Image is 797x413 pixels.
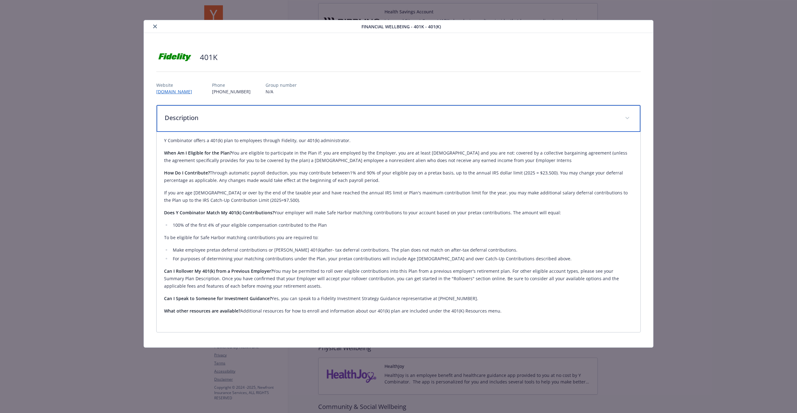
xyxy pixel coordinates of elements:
[164,170,210,176] strong: How Do I Contribute?
[361,23,441,30] span: Financial Wellbeing - 401K - 401(k)
[164,210,274,216] strong: Does Y Combinator Match My 401(k) Contributions?
[164,267,633,290] p: You may be permitted to roll over eligible contributions into this Plan from a previous employer'...
[151,23,159,30] button: close
[164,137,633,144] p: Y Combinator offers a 401(k) plan to employees through Fidelity, our 401(k) administrator.
[164,307,633,315] p: Additional resources for how to enroll and information about our 401(k) plan are included under t...
[200,52,218,63] h2: 401K
[171,246,633,254] li: Make employee pretax deferral contributions or [PERSON_NAME] 401(k)after- tax deferral contributi...
[164,189,633,204] p: If you are age [DEMOGRAPHIC_DATA] or over by the end of the taxable year and have reached the ann...
[156,89,197,95] a: [DOMAIN_NAME]
[171,255,633,262] li: For purposes of determining your matching contributions under the Plan, your pretax contributions...
[164,268,273,274] strong: Can I Rollover My 401(k) from a Previous Employer?
[80,20,717,348] div: details for plan Financial Wellbeing - 401K - 401(k)
[156,48,194,67] img: Fidelity Investments
[266,82,297,88] p: Group number
[164,308,240,314] strong: What other resources are available?
[164,234,633,241] p: To be eligible for Safe Harbor matching contributions you are required to:
[157,105,640,132] div: Description
[164,149,633,164] p: You are eligible to participate in the Plan if: you are employed by the Employer, you are at leas...
[164,209,633,216] p: Your employer will make Safe Harbor matching contributions to your account based on your pretax c...
[266,88,297,95] p: N/A
[212,82,251,88] p: Phone
[171,221,633,229] li: 100% of the first 4% of your eligible compensation contributed to the Plan
[164,150,232,156] strong: When Am I Eligible for the Plan?
[157,132,640,332] div: Description
[164,295,271,301] strong: Can I Speak to Someone for Investment Guidance?
[165,113,617,123] p: Description
[212,88,251,95] p: [PHONE_NUMBER]
[156,82,197,88] p: Website
[164,169,633,184] p: Through automatic payroll deduction, you may contribute between1% and 90% of your eligible pay on...
[164,295,633,302] p: Yes, you can speak to a Fidelity Investment Strategy Guidance representative at [PHONE_NUMBER].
